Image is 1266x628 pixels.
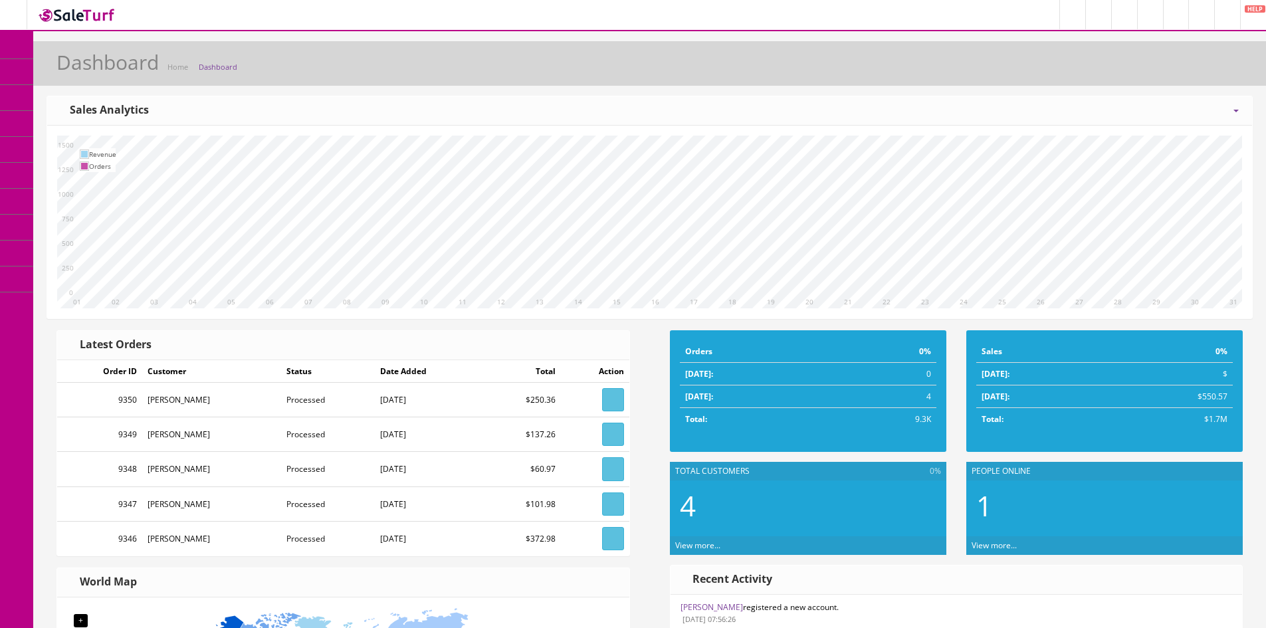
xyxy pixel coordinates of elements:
td: 9347 [57,486,142,521]
small: [DATE] 07:56:26 [681,614,736,624]
td: 9350 [57,383,142,417]
td: Orders [680,340,832,363]
td: 9.3K [831,408,936,431]
td: Processed [281,417,375,452]
td: 9346 [57,521,142,556]
td: 0 [831,363,936,385]
td: Processed [281,383,375,417]
td: Customer [142,360,281,383]
td: 9349 [57,417,142,452]
a: View more... [675,540,720,551]
strong: [DATE]: [982,368,1009,379]
a: View more... [972,540,1017,551]
td: [PERSON_NAME] [142,383,281,417]
td: Date Added [375,360,484,383]
h3: Sales Analytics [60,104,149,116]
td: Revenue [89,148,116,160]
td: $550.57 [1101,385,1233,408]
td: Processed [281,452,375,486]
strong: [DATE]: [685,368,713,379]
td: [DATE] [375,383,484,417]
td: Total [484,360,561,383]
td: $101.98 [484,486,561,521]
td: [DATE] [375,452,484,486]
a: Dashboard [199,62,237,72]
h1: Dashboard [56,51,159,73]
h3: Recent Activity [684,574,773,585]
td: [PERSON_NAME] [142,452,281,486]
td: Processed [281,486,375,521]
strong: Total: [982,413,1003,425]
span: 0% [930,465,941,477]
strong: Total: [685,413,707,425]
td: [PERSON_NAME] [142,521,281,556]
a: [PERSON_NAME] [681,601,743,613]
div: People Online [966,462,1243,480]
td: Sales [976,340,1101,363]
td: [DATE] [375,521,484,556]
td: [PERSON_NAME] [142,486,281,521]
h2: 1 [976,490,1233,521]
div: Total Customers [670,462,946,480]
a: Home [167,62,188,72]
td: $250.36 [484,383,561,417]
td: Action [561,360,629,383]
span: HELP [1245,5,1265,13]
h3: World Map [70,576,137,588]
td: 0% [831,340,936,363]
td: 4 [831,385,936,408]
h3: Latest Orders [70,339,152,351]
img: SaleTurf [37,6,117,24]
td: [DATE] [375,417,484,452]
td: $372.98 [484,521,561,556]
td: $137.26 [484,417,561,452]
strong: [DATE]: [982,391,1009,402]
td: Orders [89,160,116,172]
strong: [DATE]: [685,391,713,402]
div: + [74,614,88,627]
td: $1.7M [1101,408,1233,431]
td: $ [1101,363,1233,385]
h2: 4 [680,490,936,521]
td: 0% [1101,340,1233,363]
td: Order ID [57,360,142,383]
td: [PERSON_NAME] [142,417,281,452]
td: Processed [281,521,375,556]
td: [DATE] [375,486,484,521]
td: $60.97 [484,452,561,486]
td: 9348 [57,452,142,486]
td: Status [281,360,375,383]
